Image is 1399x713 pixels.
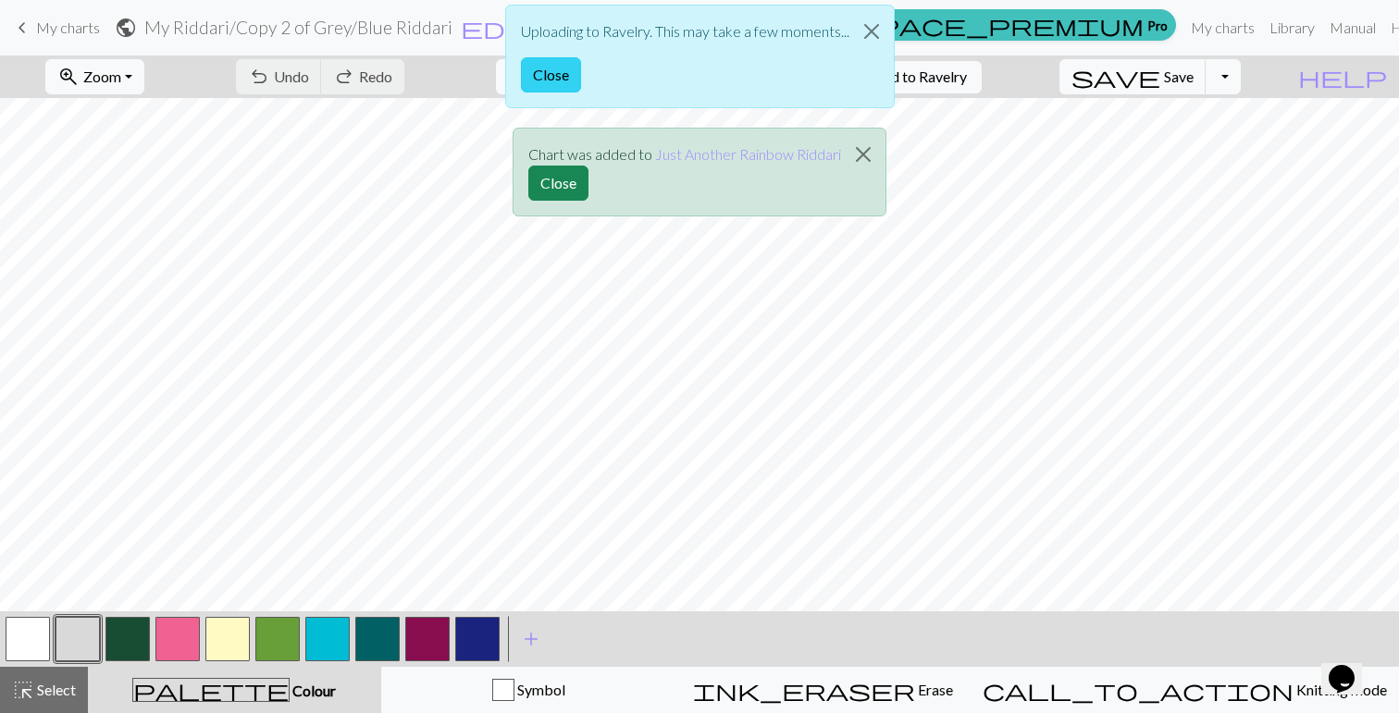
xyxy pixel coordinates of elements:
[1321,639,1380,695] iframe: chat widget
[849,6,894,57] button: Close
[88,667,381,713] button: Colour
[528,166,588,201] button: Close
[675,667,971,713] button: Erase
[381,667,676,713] button: Symbol
[521,57,581,92] button: Close
[514,681,565,698] span: Symbol
[971,667,1399,713] button: Knitting mode
[34,681,76,698] span: Select
[655,145,841,163] a: Just Another Rainbow Riddari
[841,129,885,180] button: Close
[693,677,915,703] span: ink_eraser
[528,143,841,166] p: Chart was added to
[520,626,542,652] span: add
[915,681,953,698] span: Erase
[1294,681,1387,698] span: Knitting mode
[133,677,289,703] span: palette
[521,20,849,43] p: Uploading to Ravelry. This may take a few moments...
[983,677,1294,703] span: call_to_action
[12,677,34,703] span: highlight_alt
[290,682,336,699] span: Colour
